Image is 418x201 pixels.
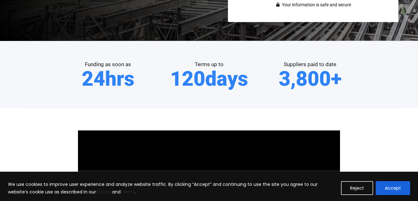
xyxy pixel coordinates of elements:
a: Policies [96,189,112,195]
button: Reject [341,181,373,195]
span: Suppliers paid to date [284,61,336,67]
span: 120 [170,69,205,89]
span: Funding as soon as [85,61,131,67]
span: Your information is safe and secure [280,0,351,9]
span: days [205,69,257,89]
span: Terms up to [195,61,224,67]
button: Accept [376,181,410,195]
span: + [331,69,358,89]
p: We use cookies to improve user experience and analyze website traffic. By clicking “Accept” and c... [8,181,336,196]
span: 24 [82,69,105,89]
a: Terms [121,189,135,195]
span: 3,800 [279,69,331,89]
span: hrs [105,69,156,89]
